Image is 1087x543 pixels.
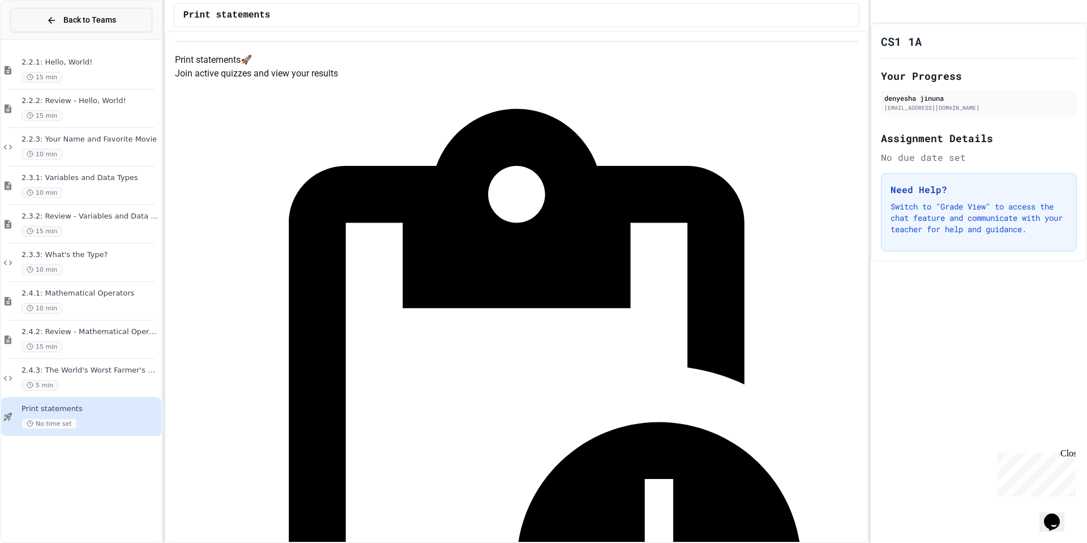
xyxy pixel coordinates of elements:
h2: Your Progress [881,68,1077,84]
span: Print statements [183,8,271,22]
span: 15 min [22,72,62,83]
span: 2.2.3: Your Name and Favorite Movie [22,135,159,144]
h1: CS1 1A [881,33,922,49]
span: 2.4.1: Mathematical Operators [22,289,159,298]
span: 2.2.2: Review - Hello, World! [22,96,159,106]
span: Back to Teams [63,14,116,26]
span: 2.2.1: Hello, World! [22,58,159,67]
div: [EMAIL_ADDRESS][DOMAIN_NAME] [884,104,1073,112]
span: 10 min [22,149,62,160]
span: 15 min [22,110,62,121]
span: Print statements [22,404,159,414]
span: 10 min [22,303,62,314]
span: 2.3.2: Review - Variables and Data Types [22,212,159,221]
iframe: chat widget [993,448,1076,497]
span: 10 min [22,187,62,198]
p: Switch to "Grade View" to access the chat feature and communicate with your teacher for help and ... [891,201,1067,235]
div: denyesha jinuna [884,93,1073,103]
span: 2.3.3: What's the Type? [22,250,159,260]
h2: Assignment Details [881,130,1077,146]
button: Back to Teams [10,8,152,32]
span: 2.4.3: The World's Worst Farmer's Market [22,366,159,375]
p: Join active quizzes and view your results [175,67,858,80]
span: 10 min [22,264,62,275]
div: Chat with us now!Close [5,5,78,72]
span: 15 min [22,341,62,352]
span: 2.4.2: Review - Mathematical Operators [22,327,159,337]
div: No due date set [881,151,1077,164]
h3: Need Help? [891,183,1067,196]
iframe: chat widget [1039,498,1076,532]
span: 5 min [22,380,58,391]
h4: Print statements 🚀 [175,53,858,67]
span: No time set [22,418,77,429]
span: 2.3.1: Variables and Data Types [22,173,159,183]
span: 15 min [22,226,62,237]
